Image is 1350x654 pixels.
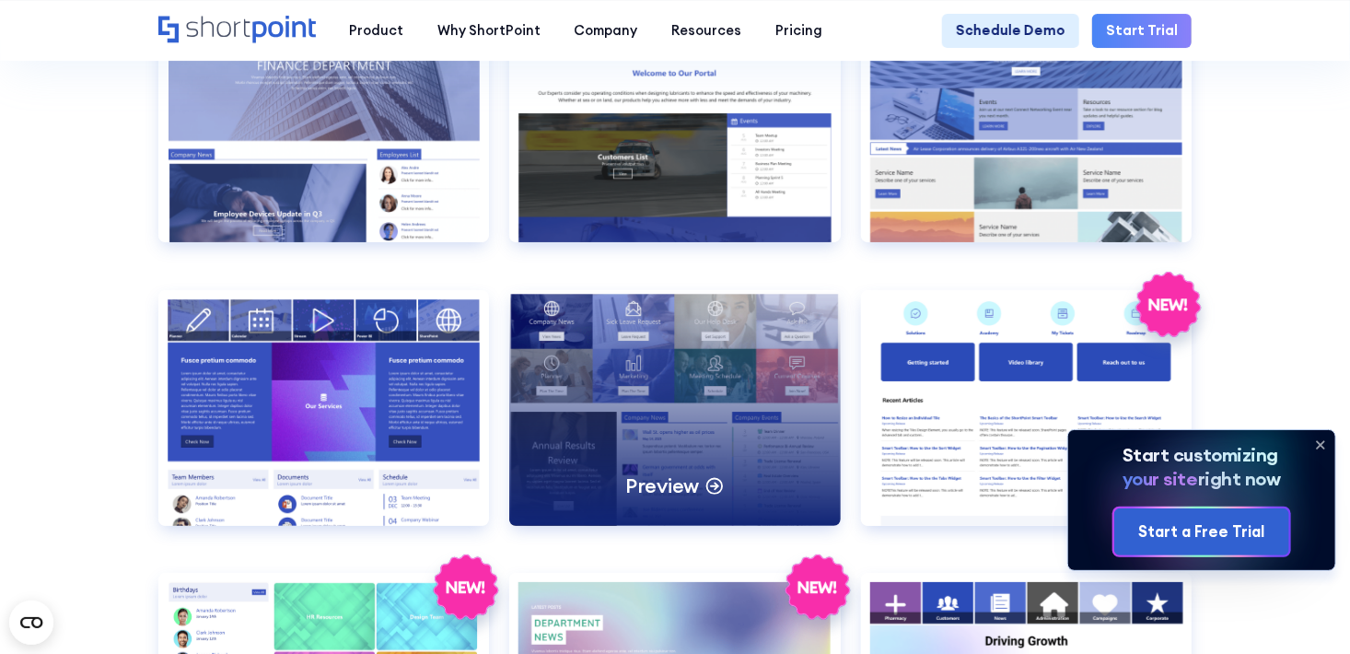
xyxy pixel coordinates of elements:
[509,290,840,554] a: Intranet Layout 5Preview
[1114,508,1289,555] a: Start a Free Trial
[758,14,839,48] a: Pricing
[575,20,638,41] div: Company
[509,6,840,270] a: Intranet Layout 2
[775,20,822,41] div: Pricing
[158,16,315,45] a: Home
[942,14,1078,48] a: Schedule Demo
[9,601,53,645] button: Open CMP widget
[1258,566,1350,654] iframe: Chat Widget
[1138,520,1264,543] div: Start a Free Trial
[158,290,489,554] a: Intranet Layout 4
[671,20,741,41] div: Resources
[437,20,541,41] div: Why ShortPoint
[158,6,489,270] a: Intranet Layout
[655,14,759,48] a: Resources
[349,20,403,41] div: Product
[557,14,655,48] a: Company
[861,6,1192,270] a: Intranet Layout 3
[861,290,1192,554] a: Knowledge Portal
[421,14,558,48] a: Why ShortPoint
[625,473,699,499] p: Preview
[332,14,421,48] a: Product
[1092,14,1191,48] a: Start Trial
